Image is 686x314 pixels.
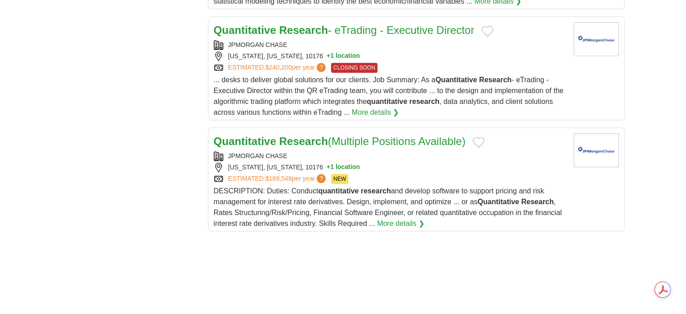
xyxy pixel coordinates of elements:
a: More details ❯ [377,218,424,229]
strong: research [409,98,439,105]
a: JPMORGAN CHASE [228,41,287,48]
span: $189,548 [265,175,291,182]
strong: research [361,187,391,195]
span: ? [317,63,326,72]
strong: Research [279,24,328,36]
strong: quantitative [318,187,359,195]
strong: Research [279,135,328,147]
strong: Quantitative [214,24,276,36]
span: + [327,163,330,172]
a: More details ❯ [352,107,399,118]
div: [US_STATE], [US_STATE], 10176 [214,163,566,172]
strong: quantitative [367,98,407,105]
strong: Quantitative [214,135,276,147]
a: Quantitative Research(Multiple Positions Available) [214,135,466,147]
button: +1 location [327,163,360,172]
a: ESTIMATED:$189,548per year? [228,174,328,184]
button: Add to favorite jobs [482,26,493,37]
a: Quantitative Research- eTrading - Executive Director [214,24,474,36]
img: JPMorgan Chase logo [574,133,619,167]
strong: Quantitative [478,198,519,206]
span: + [327,52,330,61]
strong: Research [479,76,511,84]
span: NEW [331,174,348,184]
a: ESTIMATED:$240,200per year? [228,63,328,73]
strong: Research [521,198,554,206]
span: CLOSING SOON [331,63,378,73]
button: Add to favorite jobs [473,137,484,148]
div: [US_STATE], [US_STATE], 10176 [214,52,566,61]
span: ... desks to deliver global solutions for our clients. Job Summary: As a - eTrading - Executive D... [214,76,564,116]
a: JPMORGAN CHASE [228,152,287,159]
span: DESCRIPTION: Duties: Conduct and develop software to support pricing and risk management for inte... [214,187,562,227]
span: ? [317,174,326,183]
button: +1 location [327,52,360,61]
span: $240,200 [265,64,291,71]
img: JPMorgan Chase logo [574,22,619,56]
strong: Quantitative [435,76,477,84]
